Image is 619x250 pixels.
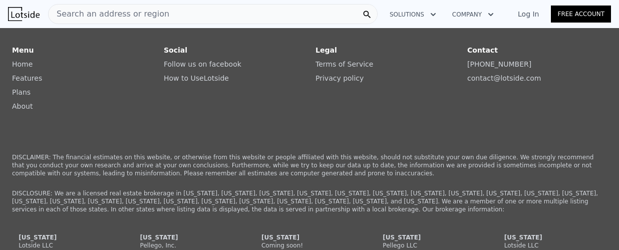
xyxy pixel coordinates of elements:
p: DISCLAIMER: The financial estimates on this website, or otherwise from this website or people aff... [12,153,607,177]
img: Lotside [8,7,40,21]
button: Solutions [382,6,444,24]
a: Follow us on facebook [164,60,241,68]
div: [US_STATE] [140,233,236,241]
div: [US_STATE] [261,233,358,241]
strong: Legal [316,46,337,54]
strong: Menu [12,46,34,54]
div: Pellego LLC [383,241,479,249]
span: Search an address or region [49,8,169,20]
div: Pellego, Inc. [140,241,236,249]
a: Terms of Service [316,60,373,68]
a: About [12,102,33,110]
a: Privacy policy [316,74,364,82]
div: Coming soon! [261,241,358,249]
div: Lotside LLC [504,241,600,249]
a: Home [12,60,33,68]
strong: Social [164,46,187,54]
p: DISCLOSURE: We are a licensed real estate brokerage in [US_STATE], [US_STATE], [US_STATE], [US_ST... [12,189,607,213]
a: Features [12,74,42,82]
a: How to UseLotside [164,74,229,82]
div: Lotside LLC [19,241,115,249]
button: Company [444,6,502,24]
a: Plans [12,88,31,96]
a: contact@lotside.com [467,74,541,82]
strong: Contact [467,46,498,54]
a: [PHONE_NUMBER] [467,60,531,68]
a: Log In [506,9,551,19]
div: [US_STATE] [504,233,600,241]
div: [US_STATE] [383,233,479,241]
a: Free Account [551,6,611,23]
div: [US_STATE] [19,233,115,241]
